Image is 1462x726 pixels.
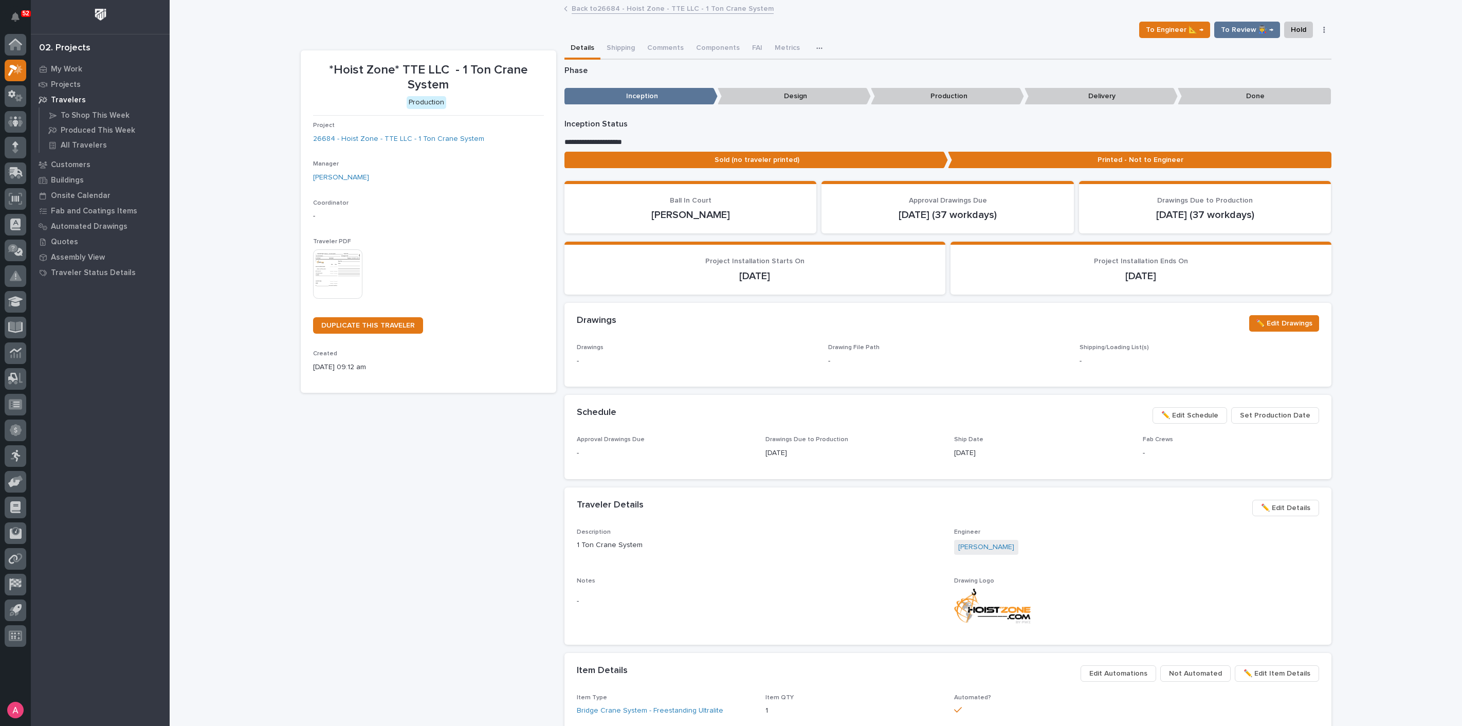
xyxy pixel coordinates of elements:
button: Details [564,38,600,60]
a: Projects [31,77,170,92]
p: [DATE] [954,448,1130,459]
button: To Engineer 📐 → [1139,22,1210,38]
span: Item QTY [765,695,794,701]
a: Onsite Calendar [31,188,170,203]
p: Automated Drawings [51,222,127,231]
p: 52 [23,10,29,17]
div: Production [407,96,446,109]
p: Assembly View [51,253,105,262]
button: Not Automated [1160,665,1231,682]
img: IyhtQkgCukAEmeEvZUP1MAw_16XrWJKYlkghftgu4Jw [954,589,1031,624]
p: Customers [51,160,90,170]
div: 02. Projects [39,43,90,54]
p: 1 [765,705,942,716]
span: Notes [577,578,595,584]
span: Traveler PDF [313,239,351,245]
p: Inception Status [564,119,1331,129]
p: Delivery [1025,88,1178,105]
p: [PERSON_NAME] [577,209,805,221]
span: Drawings Due to Production [1157,197,1253,204]
p: Inception [564,88,718,105]
span: ✏️ Edit Schedule [1161,409,1218,422]
span: DUPLICATE THIS TRAVELER [321,322,415,329]
span: Automated? [954,695,991,701]
p: To Shop This Week [61,111,130,120]
p: [DATE] 09:12 am [313,362,544,373]
button: users-avatar [5,699,26,721]
img: Workspace Logo [91,5,110,24]
span: Project Installation Starts On [705,258,805,265]
span: Approval Drawings Due [909,197,987,204]
p: Produced This Week [61,126,135,135]
p: - [313,211,544,222]
a: Quotes [31,234,170,249]
button: Metrics [769,38,806,60]
p: All Travelers [61,141,107,150]
button: Hold [1284,22,1313,38]
a: [PERSON_NAME] [313,172,369,183]
a: Travelers [31,92,170,107]
span: Edit Automations [1089,667,1147,680]
p: - [577,356,816,367]
span: Approval Drawings Due [577,437,645,443]
span: Shipping/Loading List(s) [1080,344,1149,351]
a: Bridge Crane System - Freestanding Ultralite [577,705,723,716]
span: Drawing Logo [954,578,994,584]
a: [PERSON_NAME] [958,542,1014,553]
span: Drawings [577,344,604,351]
span: Drawing File Path [828,344,880,351]
p: - [1143,448,1319,459]
div: Notifications52 [13,12,26,29]
p: Fab and Coatings Items [51,207,137,216]
span: Ship Date [954,437,983,443]
span: Project Installation Ends On [1094,258,1188,265]
p: My Work [51,65,82,74]
button: Comments [641,38,690,60]
button: ✏️ Edit Details [1252,500,1319,516]
p: [DATE] [577,270,933,282]
p: 1 Ton Crane System [577,540,942,551]
p: Quotes [51,238,78,247]
span: ✏️ Edit Item Details [1244,667,1310,680]
p: Projects [51,80,81,89]
p: - [1080,356,1319,367]
p: *Hoist Zone* TTE LLC - 1 Ton Crane System [313,63,544,93]
span: Set Production Date [1240,409,1310,422]
p: - [577,448,753,459]
span: Hold [1291,24,1306,36]
span: ✏️ Edit Drawings [1256,317,1312,330]
button: ✏️ Edit Drawings [1249,315,1319,332]
p: Buildings [51,176,84,185]
span: Description [577,529,611,535]
a: Buildings [31,172,170,188]
span: Item Type [577,695,607,701]
h2: Item Details [577,665,628,677]
p: Travelers [51,96,86,105]
a: DUPLICATE THIS TRAVELER [313,317,423,334]
span: To Engineer 📐 → [1146,24,1203,36]
button: Shipping [600,38,641,60]
h2: Drawings [577,315,616,326]
button: FAI [746,38,769,60]
span: Ball In Court [670,197,711,204]
span: To Review 👨‍🏭 → [1221,24,1273,36]
a: Fab and Coatings Items [31,203,170,219]
p: Done [1178,88,1331,105]
span: Engineer [954,529,980,535]
span: Created [313,351,337,357]
p: - [577,596,942,607]
p: [DATE] [963,270,1319,282]
p: Onsite Calendar [51,191,111,201]
span: Fab Crews [1143,437,1173,443]
span: Project [313,122,335,129]
button: Edit Automations [1081,665,1156,682]
button: ✏️ Edit Schedule [1153,407,1227,424]
a: Assembly View [31,249,170,265]
span: Drawings Due to Production [765,437,848,443]
p: Printed - Not to Engineer [948,152,1331,169]
p: Design [718,88,871,105]
button: ✏️ Edit Item Details [1235,665,1319,682]
button: Set Production Date [1231,407,1319,424]
p: Production [871,88,1024,105]
button: Notifications [5,6,26,28]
